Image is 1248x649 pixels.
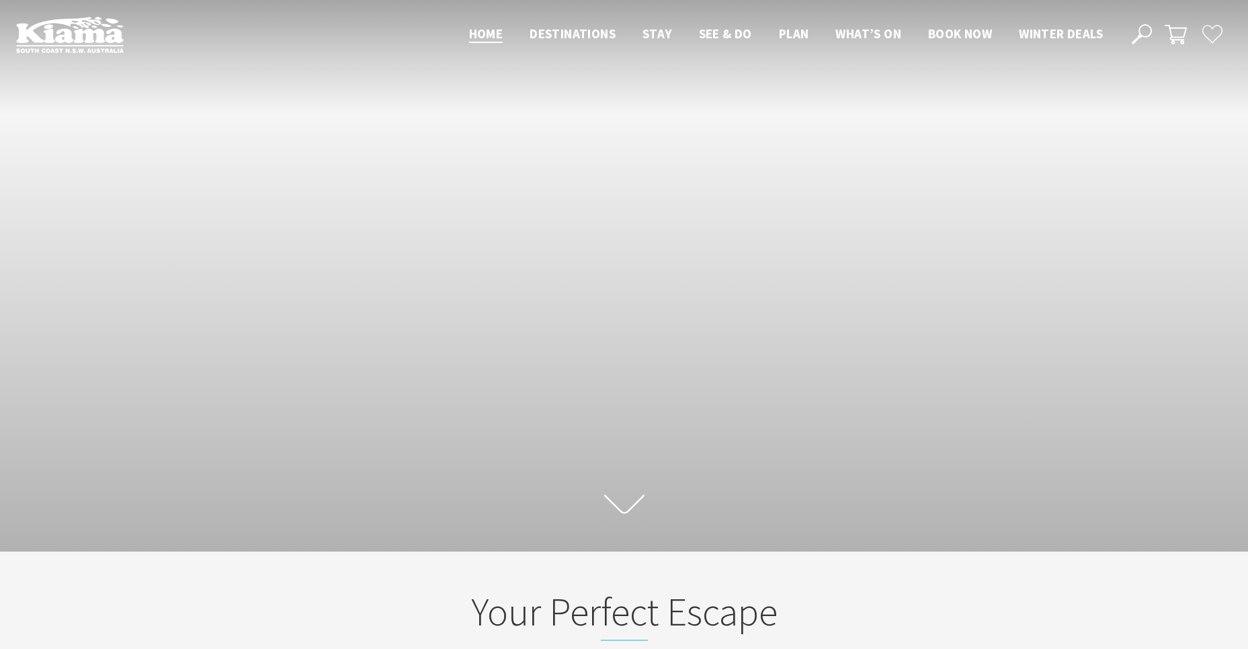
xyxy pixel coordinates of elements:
[1019,26,1103,42] span: Winter Deals
[699,26,752,42] span: See & Do
[928,26,992,42] span: Book now
[456,24,1116,46] nav: Main Menu
[361,589,888,641] h2: Your Perfect Escape
[530,26,616,42] span: Destinations
[835,26,901,42] span: What’s On
[469,26,503,42] span: Home
[779,26,809,42] span: Plan
[16,16,124,53] img: Kiama Logo
[642,26,672,42] span: Stay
